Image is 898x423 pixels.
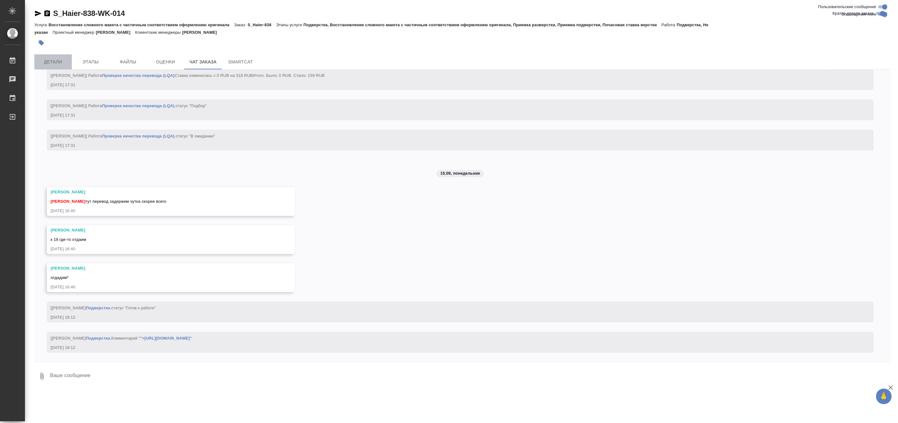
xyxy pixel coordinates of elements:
span: [[PERSON_NAME]] Работа . [51,134,215,138]
span: Этапы [76,58,106,66]
div: [DATE] 17:31 [51,82,852,88]
span: [PERSON_NAME] [51,199,85,204]
a: Проверка качества перевода (LQA) [102,73,174,78]
span: SmartCat [226,58,256,66]
p: 15.09, понедельник [440,170,480,177]
span: статус "В ожидании" [176,134,215,138]
span: к 19 где-то отдаим [51,237,86,242]
p: [PERSON_NAME] [96,30,135,35]
span: Файлы [113,58,143,66]
a: Подверстка [86,306,110,310]
p: Услуга [34,22,48,27]
span: [[PERSON_NAME] . [51,306,156,310]
button: 🙏 [876,389,892,404]
p: Работа [662,22,677,27]
span: Детали [38,58,68,66]
a: Проверка качества перевода (LQA) [102,134,174,138]
div: [DATE] 16:40 [51,208,273,214]
span: отдадим* [51,275,69,280]
span: Чат заказа [188,58,218,66]
span: [[PERSON_NAME]] Работа . [51,103,207,108]
span: статус "Готов к работе" [111,306,156,310]
span: [[PERSON_NAME]] Работа Ставка изменилась с 0 RUB на 318 RUB [51,73,325,78]
span: Итого. Было: 0 RUB. Стало: 159 RUB [253,73,325,78]
span: 🙏 [879,390,889,403]
div: [DATE] 17:31 [51,112,852,118]
p: [PERSON_NAME] [182,30,221,35]
p: Этапы услуги [276,22,304,27]
div: [PERSON_NAME] [51,189,273,195]
div: [PERSON_NAME] [51,227,273,233]
span: Оповещения-логи [841,11,876,17]
div: [DATE] 17:31 [51,142,852,149]
p: Клиентские менеджеры [135,30,182,35]
span: тут перевод задержим чутка скорее всего [51,199,166,204]
span: Пользовательские сообщения [818,4,876,10]
div: [PERSON_NAME] [51,265,273,271]
div: [DATE] 16:40 [51,246,273,252]
p: Проектный менеджер [52,30,96,35]
span: Комментарий " [111,336,192,341]
p: S_Haier-838 [248,22,276,27]
button: Скопировать ссылку для ЯМессенджера [34,10,42,17]
div: [DATE] 18:12 [51,314,852,321]
a: ">[URL][DOMAIN_NAME]" [140,336,192,341]
p: Восстановление сложного макета с частичным соответствием оформлению оригинала [48,22,234,27]
a: Подверстка [86,336,110,341]
a: Проверка качества перевода (LQA) [102,103,174,108]
p: Подверстка, Восстановление сложного макета с частичным соответствием оформлению оригинала, Приемк... [304,22,662,27]
p: Заказ: [234,22,248,27]
div: [DATE] 18:12 [51,345,852,351]
button: Добавить тэг [34,36,48,50]
a: S_Haier-838-WK-014 [53,9,125,17]
span: Оценки [151,58,181,66]
span: статус "Подбор" [176,103,207,108]
button: Скопировать ссылку [43,10,51,17]
div: [DATE] 16:40 [51,284,273,290]
span: [[PERSON_NAME] . [51,336,192,341]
